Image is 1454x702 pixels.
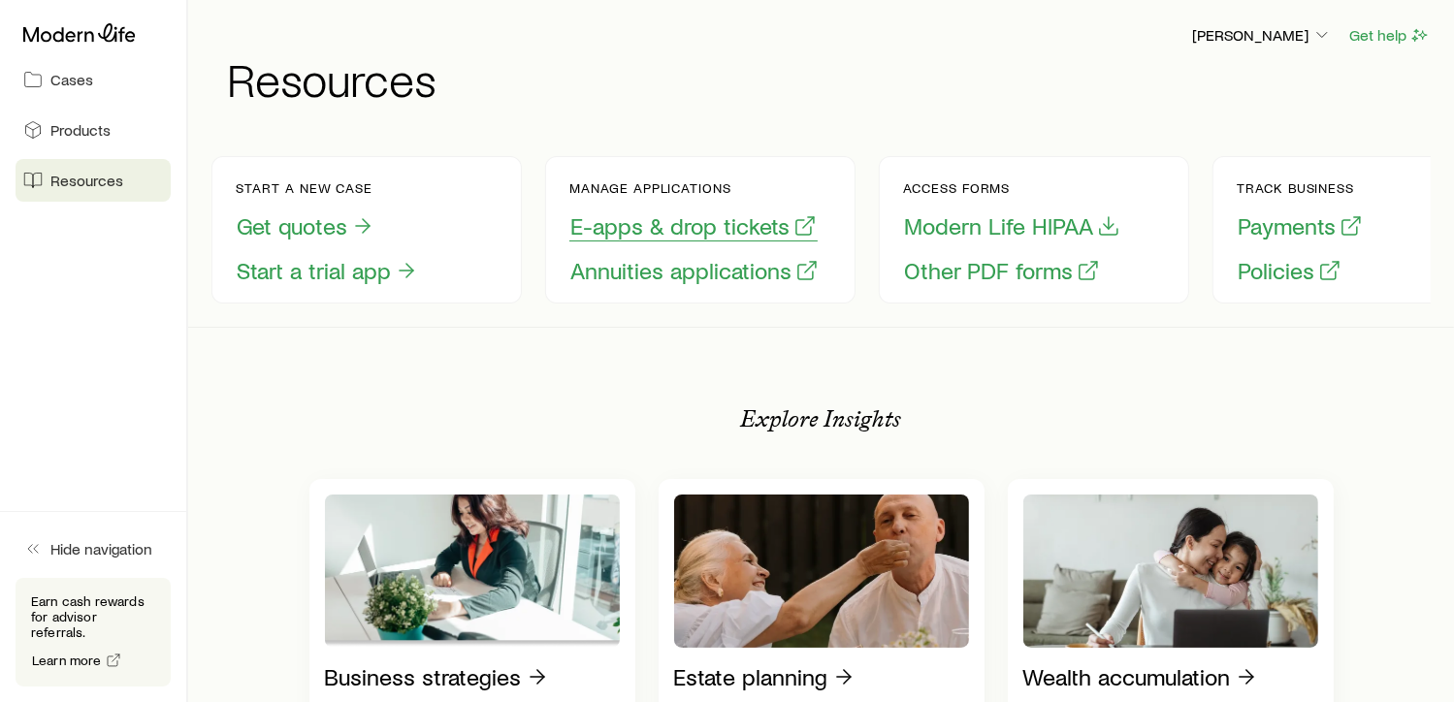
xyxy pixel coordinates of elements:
[236,211,375,241] button: Get quotes
[50,120,111,140] span: Products
[50,539,152,558] span: Hide navigation
[1237,180,1364,196] p: Track business
[16,109,171,151] a: Products
[1237,256,1342,286] button: Policies
[903,211,1121,241] button: Modern Life HIPAA
[16,58,171,101] a: Cases
[741,405,902,432] p: Explore Insights
[236,180,419,196] p: Start a new case
[31,593,155,640] p: Earn cash rewards for advisor referrals.
[1191,24,1333,48] button: [PERSON_NAME]
[1192,25,1332,45] p: [PERSON_NAME]
[569,256,820,286] button: Annuities applications
[903,256,1101,286] button: Other PDF forms
[16,527,171,570] button: Hide navigation
[32,654,102,667] span: Learn more
[1348,24,1431,47] button: Get help
[674,663,828,690] p: Estate planning
[50,171,123,190] span: Resources
[325,495,620,648] img: Business strategies
[50,70,93,89] span: Cases
[903,180,1121,196] p: Access forms
[325,663,522,690] p: Business strategies
[569,180,820,196] p: Manage applications
[227,55,1431,102] h1: Resources
[674,495,969,648] img: Estate planning
[1023,495,1318,648] img: Wealth accumulation
[569,211,818,241] button: E-apps & drop tickets
[236,256,419,286] button: Start a trial app
[16,578,171,686] div: Earn cash rewards for advisor referrals.Learn more
[16,159,171,202] a: Resources
[1237,211,1364,241] button: Payments
[1023,663,1231,690] p: Wealth accumulation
